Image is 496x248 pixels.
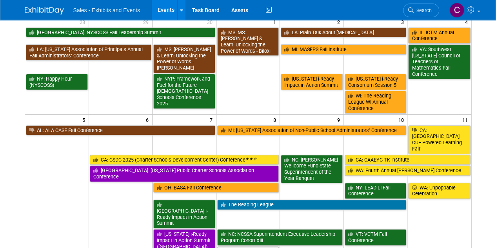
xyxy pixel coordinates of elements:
span: 3 [400,17,407,27]
a: VT: VCTM Fall Conference [345,229,407,245]
a: NY: Happy Hour (NYSCOSS) [26,74,88,90]
a: CA: CSDC 2025 (Charter Schools Development Center) Conference [90,155,279,165]
a: CA: CAAEYC TK Institute [345,155,471,165]
span: 9 [336,115,343,125]
a: NY: LEAD LI Fall Conference [345,183,407,199]
a: WA: Unpoppable Celebration [408,183,470,199]
a: WI: The Reading League WI Annual Conference [345,91,407,113]
a: [US_STATE] i-Ready Consortium Session 5 [345,74,407,90]
a: [GEOGRAPHIC_DATA]: [US_STATE] Public Charter Schools Association Conference [90,165,279,182]
a: Search [403,4,439,17]
span: 28 [79,17,89,27]
a: CA: [GEOGRAPHIC_DATA] CUE Powered Learning Fair [408,125,470,154]
a: MI: MASFPS Fall Institute [281,44,406,55]
span: 11 [461,115,471,125]
img: Christine Lurz [449,3,464,18]
span: 4 [464,17,471,27]
a: [GEOGRAPHIC_DATA] i-Ready Impact in Action Summit [153,200,215,228]
img: ExhibitDay [25,7,64,15]
span: 2 [336,17,343,27]
span: Sales - Exhibits and Events [73,7,140,13]
span: Search [414,7,432,13]
a: VA: Southwest [US_STATE] Council of Teachers of Mathematics Fall Conference [408,44,470,79]
a: NYP: Framework and Fuel for the Future [DEMOGRAPHIC_DATA] Schools Conference 2025 [153,74,215,109]
span: 7 [209,115,216,125]
a: The Reading League [217,200,407,210]
span: 1 [273,17,280,27]
a: IL: ICTM Annual Conference [408,28,470,44]
a: NC: NCSSA Superintendent Executive Leadership Program Cohort XIII [217,229,343,245]
span: 30 [206,17,216,27]
a: MS: [PERSON_NAME] & Learn: Unlocking the Power of Words - [PERSON_NAME] [153,44,215,73]
span: 6 [145,115,152,125]
a: NC: [PERSON_NAME] Wellcome Fund State Superintendent of the Year Banquet [281,155,343,184]
a: [US_STATE] i-Ready Impact in Action Summit [281,74,343,90]
span: 5 [82,115,89,125]
span: 29 [142,17,152,27]
a: [GEOGRAPHIC_DATA]: NYSCOSS Fall Leadership Summit [26,28,215,38]
a: LA: Plain Talk About [MEDICAL_DATA] [281,28,406,38]
a: OH: BASA Fall Conference [153,183,279,193]
span: 8 [273,115,280,125]
a: LA: [US_STATE] Association of Principals Annual Fall Administrators’ Conference [26,44,152,61]
a: AL: ALA CASE Fall Conference [26,125,215,136]
a: MS: MS: [PERSON_NAME] & Learn: Unlocking the Power of Words - Biloxi [217,28,279,56]
a: WA: Fourth Annual [PERSON_NAME] Conference [345,165,471,176]
span: 10 [397,115,407,125]
a: MI: [US_STATE] Association of Non-Public School Administrators’ Conference [217,125,407,136]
